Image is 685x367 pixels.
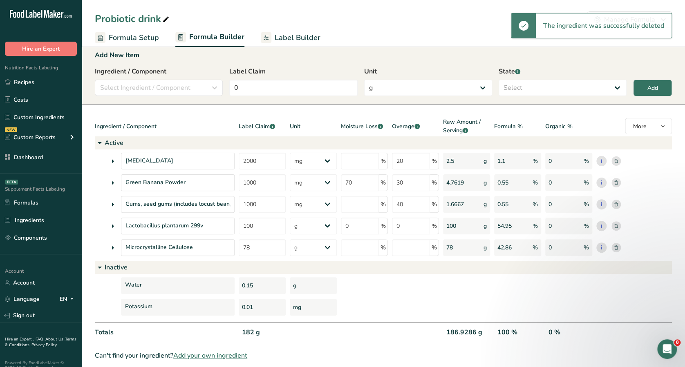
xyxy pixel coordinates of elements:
[596,221,607,231] a: i
[596,199,607,209] a: i
[647,84,658,92] div: Add
[290,118,337,136] div: Unit
[596,242,607,253] a: i
[239,277,286,294] div: 0.15
[494,153,541,169] div: 1.1
[5,42,77,56] button: Hire an Expert
[95,11,171,26] div: Probiotic drink
[584,243,589,252] span: %
[443,239,490,256] div: 78
[175,28,244,47] a: Formula Builder
[95,50,672,60] div: Add New Item
[484,243,487,252] span: g
[364,67,492,76] label: Unit
[545,174,592,191] div: 0
[484,222,487,230] span: g
[5,127,17,132] div: NEW
[625,118,672,134] button: More
[290,277,337,294] div: g
[545,196,592,213] div: 0
[494,118,541,136] div: Formula %
[674,339,681,346] span: 8
[95,327,235,344] div: Totals
[5,180,18,185] div: BETA
[239,122,275,131] span: Label Claim
[443,118,490,135] span: Raw Amount / Serving
[443,196,490,213] div: 1.6667
[100,83,190,93] span: Select Ingredient / Component
[584,200,589,209] span: %
[533,222,538,230] span: %
[596,178,607,188] a: i
[95,118,235,136] div: Ingredient / Component
[545,327,592,344] div: 0 %
[5,336,76,348] a: Terms & Conditions .
[95,261,672,274] div: Inactive
[545,118,592,136] div: Organic %
[545,153,592,169] div: 0
[239,327,286,344] div: 182 g
[545,218,592,234] div: 0
[45,336,65,342] a: About Us .
[633,122,646,130] span: More
[109,32,159,43] span: Formula Setup
[633,80,672,96] button: Add
[341,122,383,131] span: Moisture Loss
[290,299,337,316] div: mg
[5,336,34,342] a: Hire an Expert .
[443,218,490,234] div: 100
[494,174,541,191] div: 0.55
[494,218,541,234] div: 54.95
[5,292,40,306] a: Language
[596,156,607,166] a: i
[95,67,223,76] label: Ingredient / Component
[189,31,244,42] span: Formula Builder
[443,174,490,191] div: 4.7619
[657,339,677,359] iframe: Intercom live chat
[494,196,541,213] div: 0.55
[95,29,159,47] a: Formula Setup
[533,200,538,209] span: %
[584,178,589,187] span: %
[494,239,541,256] div: 42.86
[494,327,541,344] div: 100 %
[584,222,589,230] span: %
[261,29,320,47] a: Label Builder
[533,243,538,252] span: %
[95,351,672,360] div: Can't find your ingredient?
[173,351,247,360] span: Add your own ingredient
[443,327,490,344] div: 186.9286 g
[536,13,672,38] div: The ingredient was successfully deleted
[95,136,672,149] div: Active
[484,157,487,165] span: g
[229,67,357,76] label: Label Claim
[533,157,538,165] span: %
[443,153,490,169] div: 2.5
[533,178,538,187] span: %
[484,200,487,209] span: g
[95,80,223,96] button: Select Ingredient / Component
[584,157,589,165] span: %
[239,299,286,316] div: 0.01
[31,342,57,348] a: Privacy Policy
[60,294,77,304] div: EN
[545,239,592,256] div: 0
[36,336,45,342] a: FAQ .
[484,178,487,187] span: g
[5,133,56,142] div: Custom Reports
[499,67,627,76] label: State
[587,11,672,28] button: Manage Formula
[392,122,420,131] span: Overage
[275,32,320,43] span: Label Builder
